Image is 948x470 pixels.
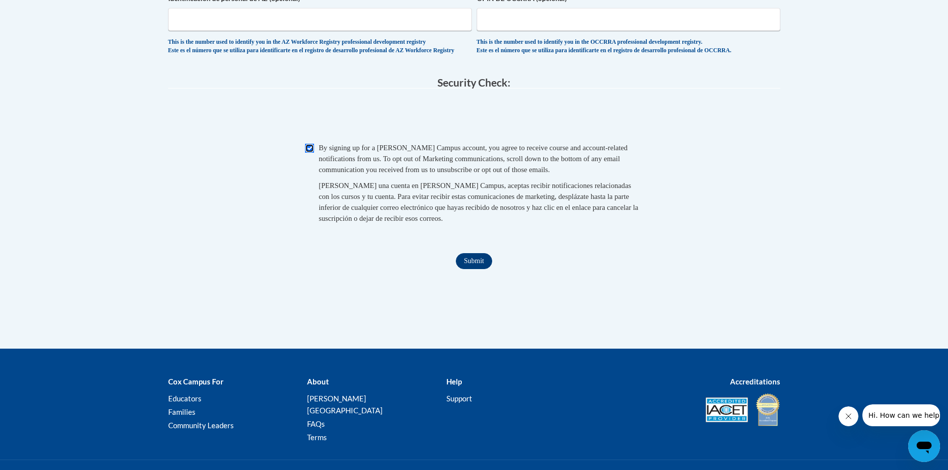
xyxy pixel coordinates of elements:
[168,394,202,403] a: Educators
[862,404,940,426] iframe: Message from company
[168,421,234,430] a: Community Leaders
[477,38,780,55] div: This is the number used to identify you in the OCCRRA professional development registry. Este es ...
[706,397,748,422] img: Accredited IACET® Provider
[319,182,638,222] span: [PERSON_NAME] una cuenta en [PERSON_NAME] Campus, aceptas recibir notificaciones relacionadas con...
[399,98,550,137] iframe: reCAPTCHA
[755,392,780,427] img: IDA® Accredited
[908,430,940,462] iframe: Button to launch messaging window
[839,406,858,426] iframe: Close message
[168,38,472,55] div: This is the number used to identify you in the AZ Workforce Registry professional development reg...
[446,394,472,403] a: Support
[307,419,325,428] a: FAQs
[437,76,511,89] span: Security Check:
[319,144,628,174] span: By signing up for a [PERSON_NAME] Campus account, you agree to receive course and account-related...
[307,433,327,442] a: Terms
[456,253,492,269] input: Submit
[730,377,780,386] b: Accreditations
[307,394,383,415] a: [PERSON_NAME][GEOGRAPHIC_DATA]
[446,377,462,386] b: Help
[307,377,329,386] b: About
[168,407,196,416] a: Families
[168,377,223,386] b: Cox Campus For
[6,7,81,15] span: Hi. How can we help?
